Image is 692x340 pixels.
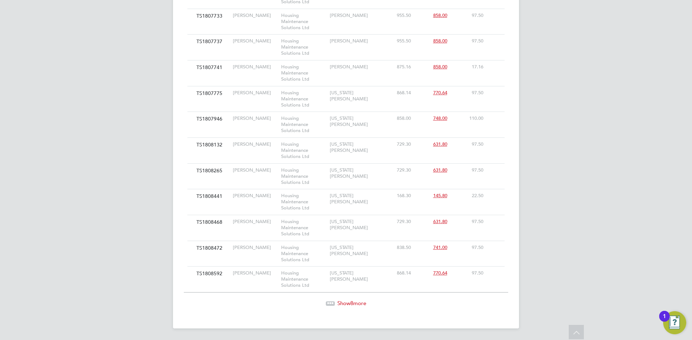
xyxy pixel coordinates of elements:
[231,138,279,151] div: [PERSON_NAME]
[279,189,328,215] div: Housing Maintenance Solutions Ltd
[231,164,279,177] div: [PERSON_NAME]
[433,90,447,96] span: 770.64
[376,164,413,177] div: 729.30
[231,215,279,228] div: [PERSON_NAME]
[328,35,376,48] div: [PERSON_NAME]
[376,215,413,228] div: 729.30
[328,86,376,106] div: [US_STATE][PERSON_NAME]
[433,64,447,70] span: 858.00
[376,241,413,254] div: 838.50
[328,9,376,22] div: [PERSON_NAME]
[231,86,279,100] div: [PERSON_NAME]
[195,267,231,280] div: TS1808592
[663,311,686,334] button: Open Resource Center, 1 new notification
[449,60,485,74] div: 17.16
[328,112,376,131] div: [US_STATE][PERSON_NAME]
[231,9,279,22] div: [PERSON_NAME]
[376,86,413,100] div: 868.14
[328,138,376,157] div: [US_STATE][PERSON_NAME]
[231,60,279,74] div: [PERSON_NAME]
[449,35,485,48] div: 97.50
[195,241,231,255] div: TS1808472
[328,241,376,260] div: [US_STATE][PERSON_NAME]
[195,164,231,177] div: TS1808265
[195,9,231,23] div: TS1807733
[328,267,376,286] div: [US_STATE][PERSON_NAME]
[433,218,447,225] span: 631.80
[433,12,447,18] span: 858.00
[279,164,328,189] div: Housing Maintenance Solutions Ltd
[350,300,353,307] span: 8
[279,35,328,60] div: Housing Maintenance Solutions Ltd
[328,189,376,209] div: [US_STATE][PERSON_NAME]
[337,300,366,307] span: Show more
[231,35,279,48] div: [PERSON_NAME]
[279,60,328,86] div: Housing Maintenance Solutions Ltd
[376,60,413,74] div: 875.16
[279,215,328,241] div: Housing Maintenance Solutions Ltd
[195,138,231,151] div: TS1808132
[231,267,279,280] div: [PERSON_NAME]
[195,189,231,203] div: TS1808441
[663,316,666,326] div: 1
[376,267,413,280] div: 868.14
[231,241,279,254] div: [PERSON_NAME]
[195,86,231,100] div: TS1807775
[195,60,231,74] div: TS1807741
[449,164,485,177] div: 97.50
[328,164,376,183] div: [US_STATE][PERSON_NAME]
[449,189,485,203] div: 22.50
[433,244,447,250] span: 741.00
[279,86,328,112] div: Housing Maintenance Solutions Ltd
[279,112,328,137] div: Housing Maintenance Solutions Ltd
[433,270,447,276] span: 770.64
[433,38,447,44] span: 858.00
[279,241,328,267] div: Housing Maintenance Solutions Ltd
[195,215,231,229] div: TS1808468
[328,60,376,74] div: [PERSON_NAME]
[376,35,413,48] div: 955.50
[231,112,279,125] div: [PERSON_NAME]
[376,138,413,151] div: 729.30
[449,215,485,228] div: 97.50
[279,138,328,163] div: Housing Maintenance Solutions Ltd
[433,115,447,121] span: 748.00
[449,241,485,254] div: 97.50
[433,141,447,147] span: 631.80
[376,189,413,203] div: 168.30
[195,35,231,48] div: TS1807737
[449,112,485,125] div: 110.00
[449,9,485,22] div: 97.50
[328,215,376,235] div: [US_STATE][PERSON_NAME]
[449,138,485,151] div: 97.50
[449,86,485,100] div: 97.50
[376,112,413,125] div: 858.00
[433,192,447,199] span: 145.80
[376,9,413,22] div: 955.50
[195,112,231,126] div: TS1807946
[433,167,447,173] span: 631.80
[279,9,328,35] div: Housing Maintenance Solutions Ltd
[231,189,279,203] div: [PERSON_NAME]
[279,267,328,292] div: Housing Maintenance Solutions Ltd
[449,267,485,280] div: 97.50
